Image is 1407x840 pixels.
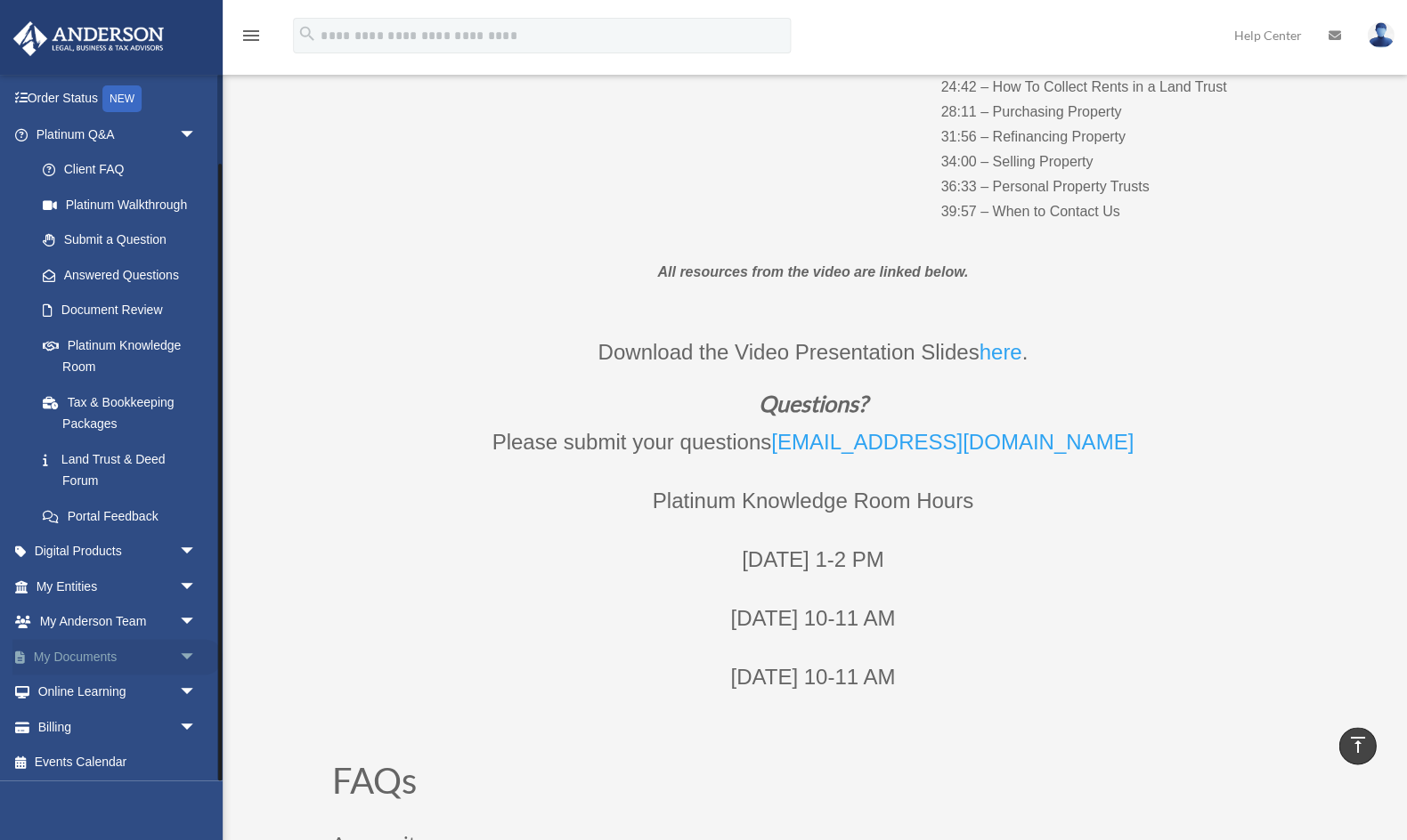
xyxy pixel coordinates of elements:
[657,264,968,279] em: All resources from the video are linked below.
[297,24,317,44] i: search
[178,674,214,711] span: arrow_drop_down
[12,709,223,745] a: Billingarrow_drop_down
[178,117,214,153] span: arrow_drop_down
[771,429,1134,462] a: [EMAIL_ADDRESS][DOMAIN_NAME]
[25,187,223,222] a: Platinum Walkthrough
[332,423,1294,481] p: Please submit your questions
[332,481,1294,540] p: Platinum Knowledge Room Hours
[332,540,1294,599] p: [DATE] 1-2 PM
[178,639,214,675] span: arrow_drop_down
[178,604,214,641] span: arrow_drop_down
[332,658,1294,716] p: [DATE] 10-11 AM
[25,293,223,328] a: Document Review
[25,498,223,534] a: Portal Feedback
[12,674,223,710] a: Online Learningarrow_drop_down
[979,339,1021,372] a: here
[102,85,142,112] div: NEW
[25,327,223,384] a: Platinum Knowledge Room
[178,709,214,746] span: arrow_drop_down
[332,333,1294,392] p: Download the Video Presentation Slides .
[240,25,262,46] i: menu
[12,569,223,604] a: My Entitiesarrow_drop_down
[12,534,223,569] a: Digital Productsarrow_drop_down
[25,152,223,188] a: Client FAQ
[12,117,223,152] a: Platinum Q&Aarrow_drop_down
[332,762,1294,806] h2: FAQs
[178,569,214,605] span: arrow_drop_down
[759,389,867,416] em: Questions?
[332,599,1294,658] p: [DATE] 10-11 AM
[240,31,262,46] a: menu
[25,441,214,498] a: Land Trust & Deed Forum
[178,534,214,570] span: arrow_drop_down
[25,257,223,293] a: Answered Questions
[12,745,223,780] a: Events Calendar
[8,21,169,56] img: Anderson Advisors Platinum Portal
[1367,22,1394,48] img: User Pic
[25,222,223,258] a: Submit a Question
[25,384,223,441] a: Tax & Bookkeeping Packages
[12,604,223,640] a: My Anderson Teamarrow_drop_down
[12,639,223,674] a: My Documentsarrow_drop_down
[1346,734,1368,755] i: vertical_align_top
[12,81,223,117] a: Order StatusNEW
[1338,727,1376,764] a: vertical_align_top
